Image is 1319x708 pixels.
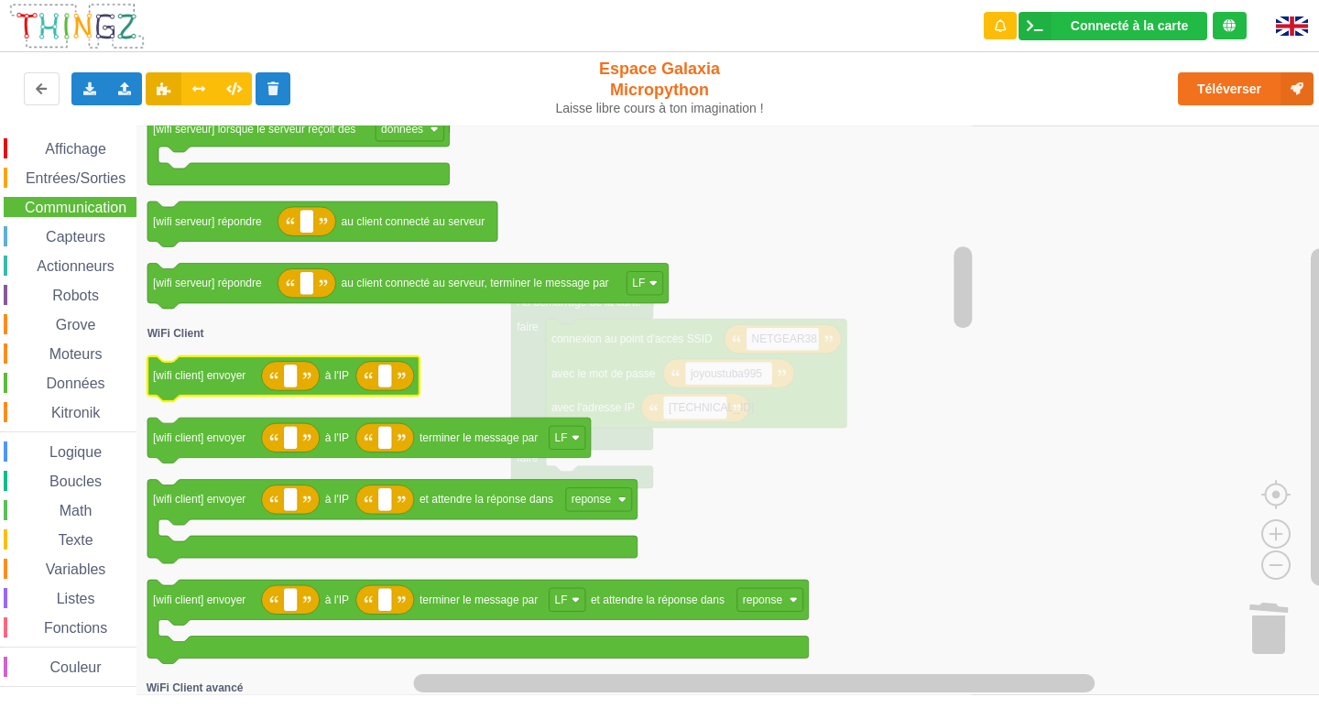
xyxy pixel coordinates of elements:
span: Math [57,503,95,518]
text: [wifi client] envoyer [153,494,245,506]
span: Fonctions [41,620,110,636]
text: LF [633,277,646,289]
span: Robots [49,288,102,303]
div: Connecté à la carte [1071,19,1188,32]
span: Boucles [47,474,104,489]
div: Tu es connecté au serveur de création de Thingz [1213,12,1247,39]
text: et attendre la réponse dans [420,494,553,506]
text: LF [555,594,568,606]
span: Moteurs [47,346,105,362]
text: terminer le message par [420,594,538,606]
img: thingz_logo.png [8,2,146,50]
div: Ta base fonctionne bien ! [1019,12,1207,40]
text: LF [555,431,568,444]
span: Communication [22,200,129,215]
text: à l'IP [325,494,349,506]
span: Capteurs [43,229,108,245]
span: Actionneurs [34,258,117,274]
text: terminer le message par [420,431,538,444]
text: à l'IP [325,594,349,606]
div: Espace Galaxia Micropython [548,59,772,116]
button: Téléverser [1178,72,1314,105]
span: Listes [54,591,98,606]
text: à l'IP [325,370,349,383]
text: et attendre la réponse dans [591,594,725,606]
span: Données [44,376,108,391]
span: Texte [55,532,95,548]
img: gb.png [1276,16,1308,36]
text: [wifi client] envoyer [153,594,245,606]
text: au client connecté au serveur, terminer le message par [342,277,609,289]
text: WiFi Client avancé [147,682,244,695]
text: au client connecté au serveur [342,215,485,228]
text: données [381,123,423,136]
span: Couleur [48,659,104,675]
text: [wifi serveur] répondre [153,215,262,228]
text: [wifi client] envoyer [153,370,245,383]
text: [wifi serveur] lorsque le serveur reçoit des [153,123,355,136]
div: Laisse libre cours à ton imagination ! [548,101,772,116]
span: Kitronik [49,405,103,420]
text: reponse [572,494,612,506]
text: à l'IP [325,431,349,444]
span: Entrées/Sorties [23,170,128,186]
span: Affichage [42,141,108,157]
text: [wifi client] envoyer [153,431,245,444]
span: Logique [47,444,104,460]
text: reponse [743,594,783,606]
span: Grove [53,317,99,332]
text: WiFi Client [147,327,204,340]
text: [wifi serveur] répondre [153,277,262,289]
span: Variables [43,561,109,577]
